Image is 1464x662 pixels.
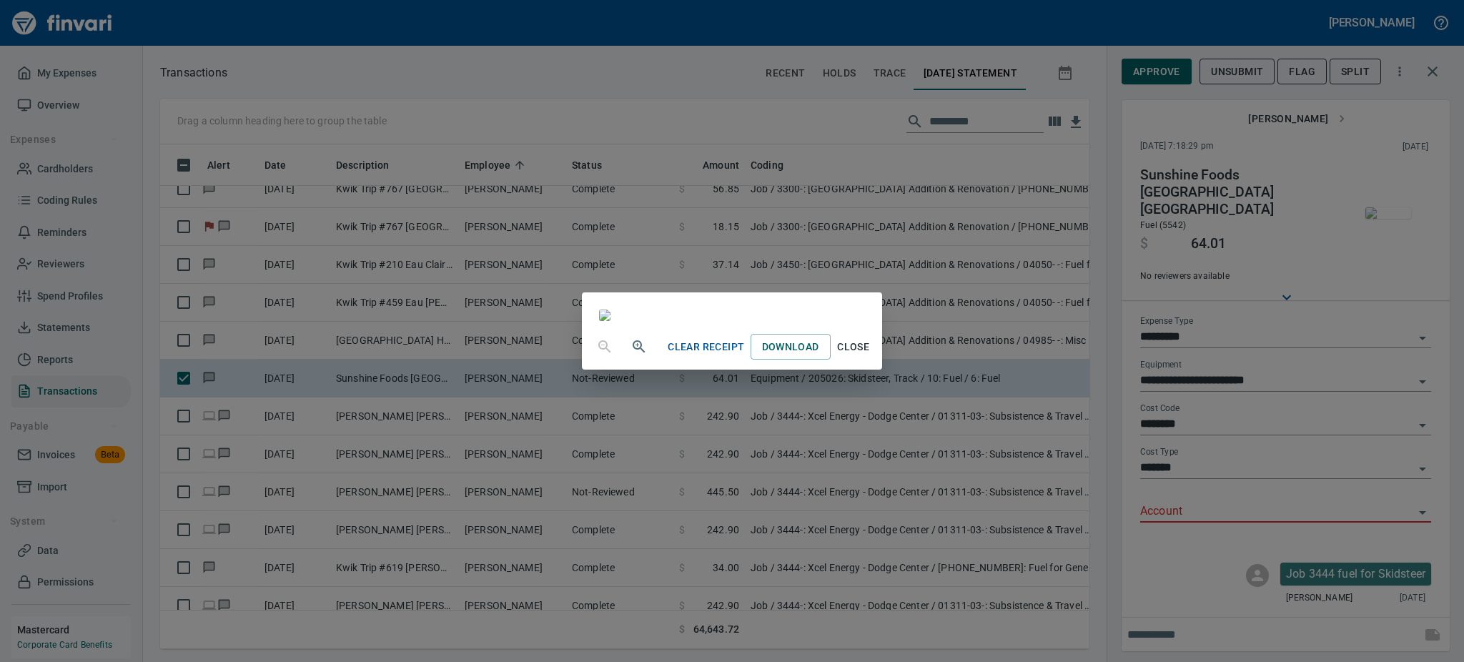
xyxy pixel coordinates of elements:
[662,334,750,360] button: Clear Receipt
[668,338,744,356] span: Clear Receipt
[831,334,876,360] button: Close
[599,310,610,321] img: receipts%2Fmarketjohnson%2F2025-09-09%2FvRK6kW9HuoYq5JBVSsQjOOxG6Sj2__oxh1IcT9N5iwIkUXRiI7.jpg
[762,338,819,356] span: Download
[836,338,871,356] span: Close
[751,334,831,360] a: Download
